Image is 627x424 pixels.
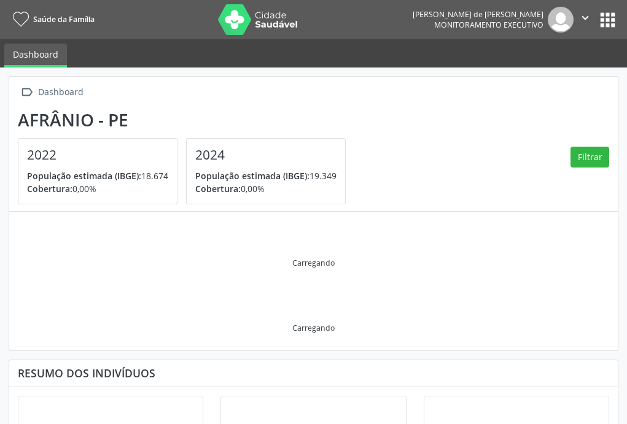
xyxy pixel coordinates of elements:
span: Cobertura: [27,183,72,195]
i:  [18,83,36,101]
i:  [578,11,592,25]
div: Carregando [292,323,335,333]
button: Filtrar [571,147,609,168]
p: 18.674 [27,169,168,182]
button:  [574,7,597,33]
a: Dashboard [4,44,67,67]
a: Saúde da Família [9,9,95,29]
span: População estimada (IBGE): [195,170,310,182]
span: Saúde da Família [33,14,95,25]
h4: 2024 [195,147,337,163]
div: Afrânio - PE [18,110,354,130]
span: População estimada (IBGE): [27,170,141,182]
div: Carregando [292,258,335,268]
p: 0,00% [27,182,168,195]
p: 0,00% [195,182,337,195]
h4: 2022 [27,147,168,163]
span: Cobertura: [195,183,241,195]
a:  Dashboard [18,83,85,101]
img: img [548,7,574,33]
p: 19.349 [195,169,337,182]
div: Resumo dos indivíduos [18,366,609,380]
span: Monitoramento Executivo [434,20,543,30]
button: apps [597,9,618,31]
div: [PERSON_NAME] de [PERSON_NAME] [413,9,543,20]
div: Dashboard [36,83,85,101]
